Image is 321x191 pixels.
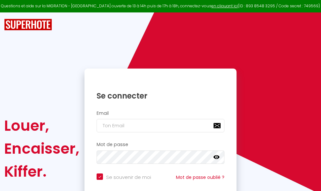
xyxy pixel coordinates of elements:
div: Encaisser, [4,137,79,160]
input: Ton Email [97,119,224,132]
h1: Se connecter [97,91,224,101]
a: Mot de passe oublié ? [176,174,224,180]
a: en cliquant ici [211,3,238,9]
h2: Mot de passe [97,142,224,147]
img: SuperHote logo [4,19,52,31]
div: Louer, [4,114,79,137]
div: Kiffer. [4,160,79,183]
h2: Email [97,111,224,116]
